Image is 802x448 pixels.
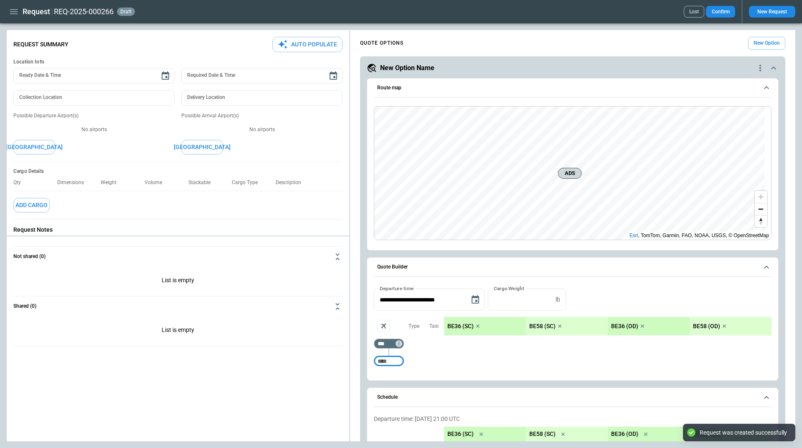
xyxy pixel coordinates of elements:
[374,415,772,423] p: Departure time: [DATE] 21:00 UTC
[181,126,343,133] p: No airports
[749,6,795,18] button: New Request
[447,323,474,330] p: BE36 (SC)
[13,59,343,65] h6: Location Info
[377,320,390,332] span: Aircraft selection
[374,78,772,98] button: Route map
[13,316,343,346] p: List is empty
[377,264,408,270] h6: Quote Builder
[529,430,556,438] p: BE58 (SC)
[693,323,720,330] p: BE58 (OD)
[13,198,50,213] button: Add Cargo
[181,140,223,154] button: [GEOGRAPHIC_DATA]
[13,247,343,267] button: Not shared (0)
[700,429,787,436] div: Request was created successfully
[13,316,343,346] div: Not shared (0)
[377,85,401,91] h6: Route map
[755,191,767,203] button: Zoom in
[119,9,133,15] span: draft
[57,180,91,186] p: Dimensions
[181,112,343,119] p: Possible Arrival Airport(s)
[380,285,414,292] label: Departure time
[374,388,772,407] button: Schedule
[429,323,439,330] p: Taxi
[13,254,46,259] h6: Not shared (0)
[556,296,560,303] p: lb
[444,317,772,335] div: scrollable content
[629,231,769,240] div: , TomTom, Garmin, FAO, NOAA, USGS, © OpenStreetMap
[611,323,638,330] p: BE36 (OD)
[13,267,343,296] p: List is empty
[467,291,484,308] button: Choose date, selected date is Sep 3, 2025
[13,126,175,133] p: No airports
[755,63,765,73] div: quote-option-actions
[23,7,50,17] h1: Request
[13,41,69,48] p: Request Summary
[611,430,638,438] p: BE36 (OD)
[374,258,772,277] button: Quote Builder
[374,289,772,370] div: Quote Builder
[748,37,785,50] button: New Option
[13,180,28,186] p: Qty
[409,323,419,330] p: Type
[684,6,704,18] button: Lost
[13,168,343,175] h6: Cargo Details
[529,323,556,330] p: BE58 (SC)
[377,395,398,400] h6: Schedule
[145,180,169,186] p: Volume
[494,285,524,292] label: Cargo Weight
[325,68,342,84] button: Choose date
[54,7,114,17] h2: REQ-2025-000266
[232,180,264,186] p: Cargo Type
[629,233,638,238] a: Esri
[374,106,765,240] canvas: Map
[360,41,404,45] h4: QUOTE OPTIONS
[101,180,123,186] p: Weight
[755,215,767,227] button: Reset bearing to north
[380,63,434,73] h5: New Option Name
[447,430,474,438] p: BE36 (SC)
[272,37,343,52] button: Auto Populate
[276,180,308,186] p: Description
[13,226,343,233] p: Request Notes
[188,180,217,186] p: Stackable
[374,339,404,349] div: Too short
[13,296,343,316] button: Shared (0)
[157,68,174,84] button: Choose date
[562,169,578,177] span: ADS
[374,356,404,366] div: Too short
[13,112,175,119] p: Possible Departure Airport(s)
[755,203,767,215] button: Zoom out
[367,63,779,73] button: New Option Namequote-option-actions
[374,106,772,240] div: Route map
[13,304,36,309] h6: Shared (0)
[13,267,343,296] div: Not shared (0)
[706,6,735,18] button: Confirm
[13,140,55,154] button: [GEOGRAPHIC_DATA]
